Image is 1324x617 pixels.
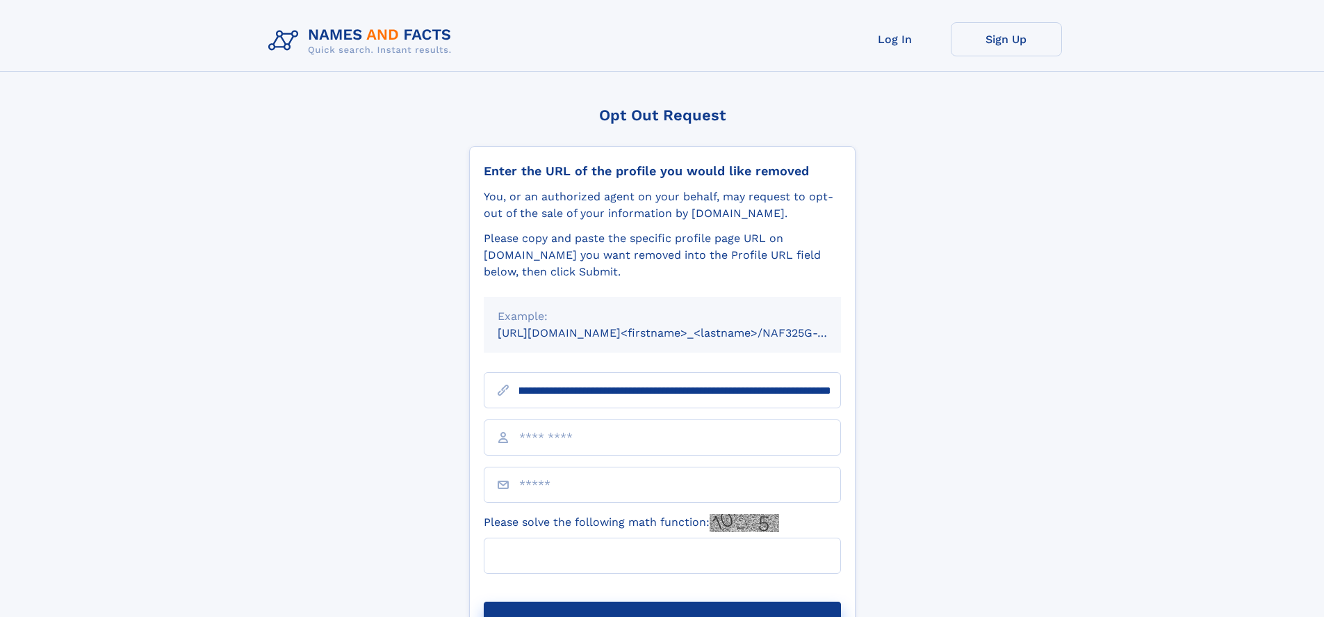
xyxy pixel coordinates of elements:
[498,326,867,339] small: [URL][DOMAIN_NAME]<firstname>_<lastname>/NAF325G-xxxxxxxx
[484,189,841,222] div: You, or an authorized agent on your behalf, may request to opt-out of the sale of your informatio...
[263,22,463,60] img: Logo Names and Facts
[498,308,827,325] div: Example:
[840,22,951,56] a: Log In
[484,514,779,532] label: Please solve the following math function:
[484,163,841,179] div: Enter the URL of the profile you would like removed
[484,230,841,280] div: Please copy and paste the specific profile page URL on [DOMAIN_NAME] you want removed into the Pr...
[951,22,1062,56] a: Sign Up
[469,106,856,124] div: Opt Out Request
